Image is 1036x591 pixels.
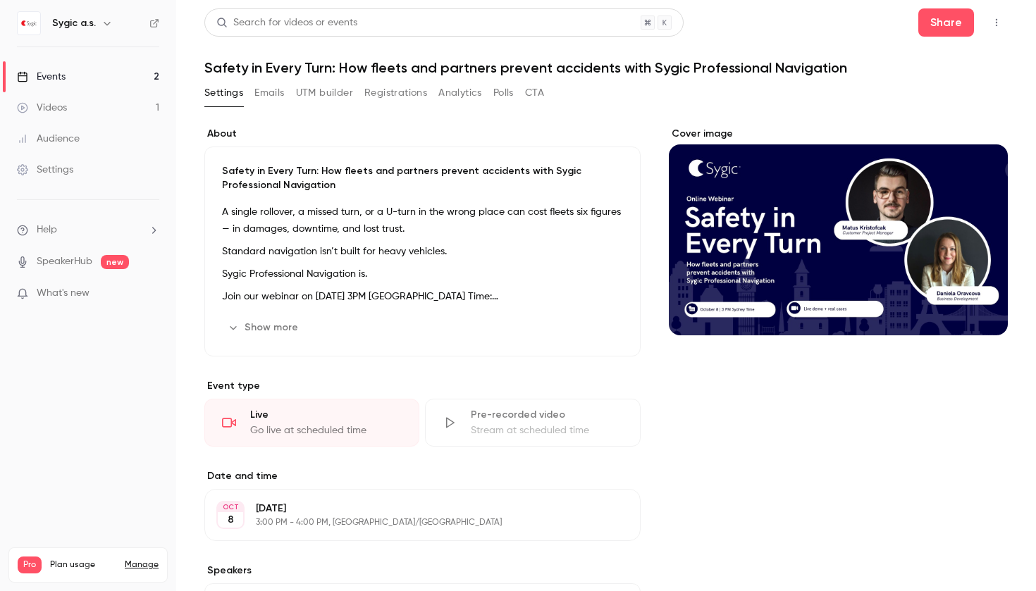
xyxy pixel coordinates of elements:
[101,255,129,269] span: new
[37,254,92,269] a: SpeakerHub
[228,513,234,527] p: 8
[525,82,544,104] button: CTA
[250,423,402,437] div: Go live at scheduled time
[222,316,307,339] button: Show more
[37,286,90,301] span: What's new
[471,423,622,437] div: Stream at scheduled time
[204,399,419,447] div: LiveGo live at scheduled time
[216,15,357,30] div: Search for videos or events
[17,101,67,115] div: Videos
[471,408,622,422] div: Pre-recorded video
[296,82,353,104] button: UTM builder
[438,82,482,104] button: Analytics
[256,517,566,528] p: 3:00 PM - 4:00 PM, [GEOGRAPHIC_DATA]/[GEOGRAPHIC_DATA]
[142,287,159,300] iframe: Noticeable Trigger
[204,469,641,483] label: Date and time
[18,556,42,573] span: Pro
[222,288,623,305] p: Join our webinar on [DATE] 3PM [GEOGRAPHIC_DATA] Time:
[364,82,427,104] button: Registrations
[256,502,566,516] p: [DATE]
[17,163,73,177] div: Settings
[254,82,284,104] button: Emails
[669,127,1008,335] section: Cover image
[204,564,641,578] label: Speakers
[918,8,974,37] button: Share
[37,223,57,237] span: Help
[52,16,96,30] h6: Sygic a.s.
[17,223,159,237] li: help-dropdown-opener
[17,132,80,146] div: Audience
[222,266,623,282] p: Sygic Professional Navigation is.
[50,559,116,571] span: Plan usage
[204,59,1008,76] h1: Safety in Every Turn: How fleets and partners prevent accidents with Sygic Professional Navigation
[125,559,159,571] a: Manage
[204,379,641,393] p: Event type
[18,12,40,35] img: Sygic a.s.
[669,127,1008,141] label: Cover image
[204,82,243,104] button: Settings
[222,204,623,237] p: A single rollover, a missed turn, or a U-turn in the wrong place can cost fleets six figures — in...
[250,408,402,422] div: Live
[425,399,640,447] div: Pre-recorded videoStream at scheduled time
[204,127,641,141] label: About
[222,243,623,260] p: Standard navigation isn’t built for heavy vehicles.
[222,164,623,192] p: Safety in Every Turn: How fleets and partners prevent accidents with Sygic Professional Navigation
[218,502,243,512] div: OCT
[493,82,514,104] button: Polls
[17,70,66,84] div: Events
